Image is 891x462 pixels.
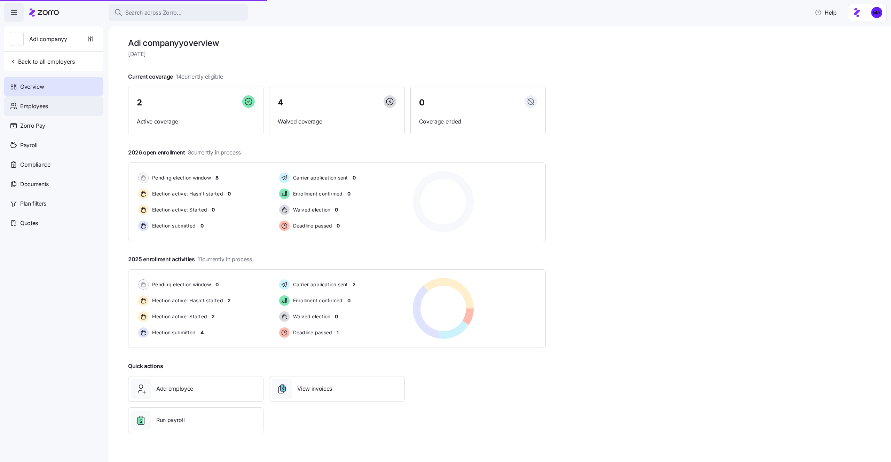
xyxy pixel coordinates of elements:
[20,121,45,130] span: Zorro Pay
[188,148,241,157] span: 8 currently in process
[291,329,332,336] span: Deadline passed
[29,35,67,43] span: Adi companyy
[353,174,356,181] span: 0
[228,297,231,304] span: 2
[128,148,241,157] span: 2026 open enrollment
[337,329,339,336] span: 1
[347,297,350,304] span: 0
[4,194,103,213] a: Plan filters
[20,82,44,91] span: Overview
[128,72,223,81] span: Current coverage
[4,96,103,116] a: Employees
[4,116,103,135] a: Zorro Pay
[200,222,204,229] span: 0
[291,190,343,197] span: Enrollment confirmed
[137,117,255,126] span: Active coverage
[4,213,103,233] a: Quotes
[809,6,842,19] button: Help
[7,55,78,69] button: Back to all employers
[4,155,103,174] a: Compliance
[20,180,49,189] span: Documents
[150,206,207,213] span: Election active: Started
[291,281,348,288] span: Carrier application sent
[212,313,215,320] span: 2
[20,160,50,169] span: Compliance
[150,297,223,304] span: Election active: Hasn't started
[871,7,882,18] img: ddc159ec0097e7aad339c48b92a6a103
[20,199,46,208] span: Plan filters
[212,206,215,213] span: 0
[278,117,396,126] span: Waived coverage
[297,384,332,393] span: View invoices
[128,362,163,371] span: Quick actions
[150,313,207,320] span: Election active: Started
[150,329,196,336] span: Election submitted
[337,222,340,229] span: 0
[4,77,103,96] a: Overview
[20,141,38,150] span: Payroll
[228,190,231,197] span: 0
[200,329,204,336] span: 4
[291,313,331,320] span: Waived election
[815,8,837,17] span: Help
[156,416,184,424] span: Run payroll
[137,98,142,107] span: 2
[291,206,331,213] span: Waived election
[150,222,196,229] span: Election submitted
[150,174,211,181] span: Pending election window
[215,174,219,181] span: 8
[4,174,103,194] a: Documents
[347,190,350,197] span: 0
[176,72,223,81] span: 14 currently eligible
[128,38,546,48] h1: Adi companyy overview
[125,8,182,17] span: Search across Zorro...
[278,98,283,107] span: 4
[335,206,338,213] span: 0
[20,102,48,111] span: Employees
[156,384,193,393] span: Add employee
[353,281,356,288] span: 2
[291,222,332,229] span: Deadline passed
[4,135,103,155] a: Payroll
[128,255,252,264] span: 2025 enrollment activities
[150,190,223,197] span: Election active: Hasn't started
[10,57,75,66] span: Back to all employers
[198,255,252,264] span: 11 currently in process
[215,281,219,288] span: 0
[291,174,348,181] span: Carrier application sent
[109,4,248,21] button: Search across Zorro...
[20,219,38,228] span: Quotes
[150,281,211,288] span: Pending election window
[291,297,343,304] span: Enrollment confirmed
[419,117,537,126] span: Coverage ended
[419,98,425,107] span: 0
[128,50,546,58] span: [DATE]
[335,313,338,320] span: 0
